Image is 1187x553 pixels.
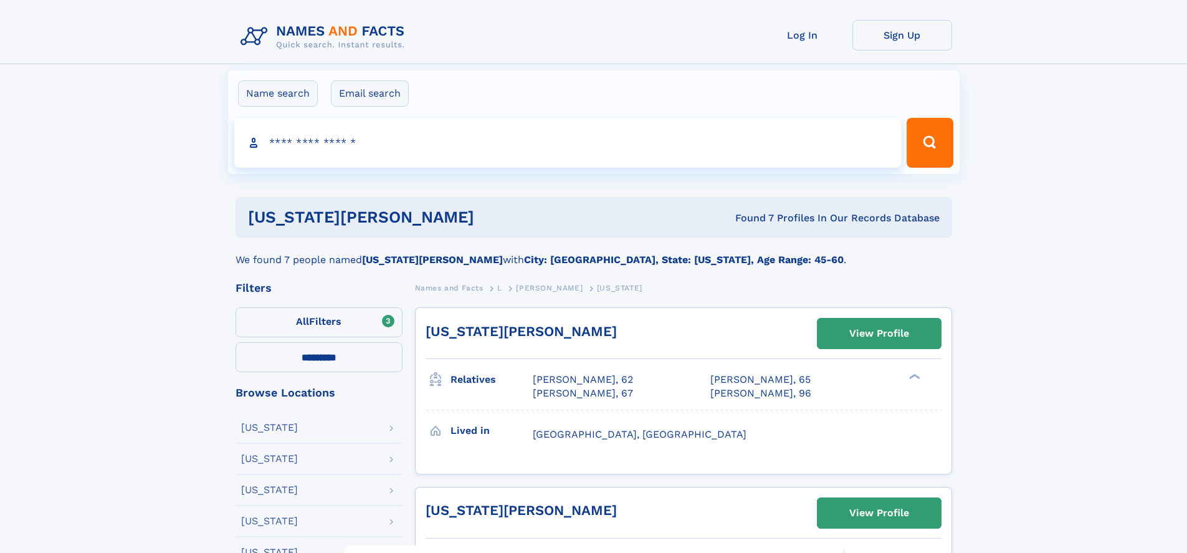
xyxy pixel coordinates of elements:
[516,284,583,292] span: [PERSON_NAME]
[236,238,952,267] div: We found 7 people named with .
[533,373,633,387] a: [PERSON_NAME], 62
[497,280,502,296] a: L
[906,373,921,381] div: ❯
[241,423,298,433] div: [US_STATE]
[852,20,952,50] a: Sign Up
[236,282,403,294] div: Filters
[238,80,318,107] label: Name search
[296,315,309,327] span: All
[415,280,484,296] a: Names and Facts
[426,503,617,518] a: [US_STATE][PERSON_NAME]
[849,319,909,348] div: View Profile
[450,420,533,441] h3: Lived in
[818,319,941,349] a: View Profile
[710,387,811,400] a: [PERSON_NAME], 96
[849,499,909,527] div: View Profile
[241,485,298,495] div: [US_STATE]
[248,209,605,225] h1: [US_STATE][PERSON_NAME]
[533,428,746,440] span: [GEOGRAPHIC_DATA], [GEOGRAPHIC_DATA]
[426,324,617,339] a: [US_STATE][PERSON_NAME]
[236,387,403,398] div: Browse Locations
[533,387,633,400] a: [PERSON_NAME], 67
[516,280,583,296] a: [PERSON_NAME]
[818,498,941,528] a: View Profile
[241,454,298,464] div: [US_STATE]
[710,373,811,387] a: [PERSON_NAME], 65
[362,254,503,266] b: [US_STATE][PERSON_NAME]
[753,20,852,50] a: Log In
[450,369,533,390] h3: Relatives
[524,254,844,266] b: City: [GEOGRAPHIC_DATA], State: [US_STATE], Age Range: 45-60
[234,118,902,168] input: search input
[241,516,298,526] div: [US_STATE]
[331,80,409,107] label: Email search
[497,284,502,292] span: L
[597,284,642,292] span: [US_STATE]
[604,211,940,225] div: Found 7 Profiles In Our Records Database
[236,307,403,337] label: Filters
[236,20,415,54] img: Logo Names and Facts
[907,118,953,168] button: Search Button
